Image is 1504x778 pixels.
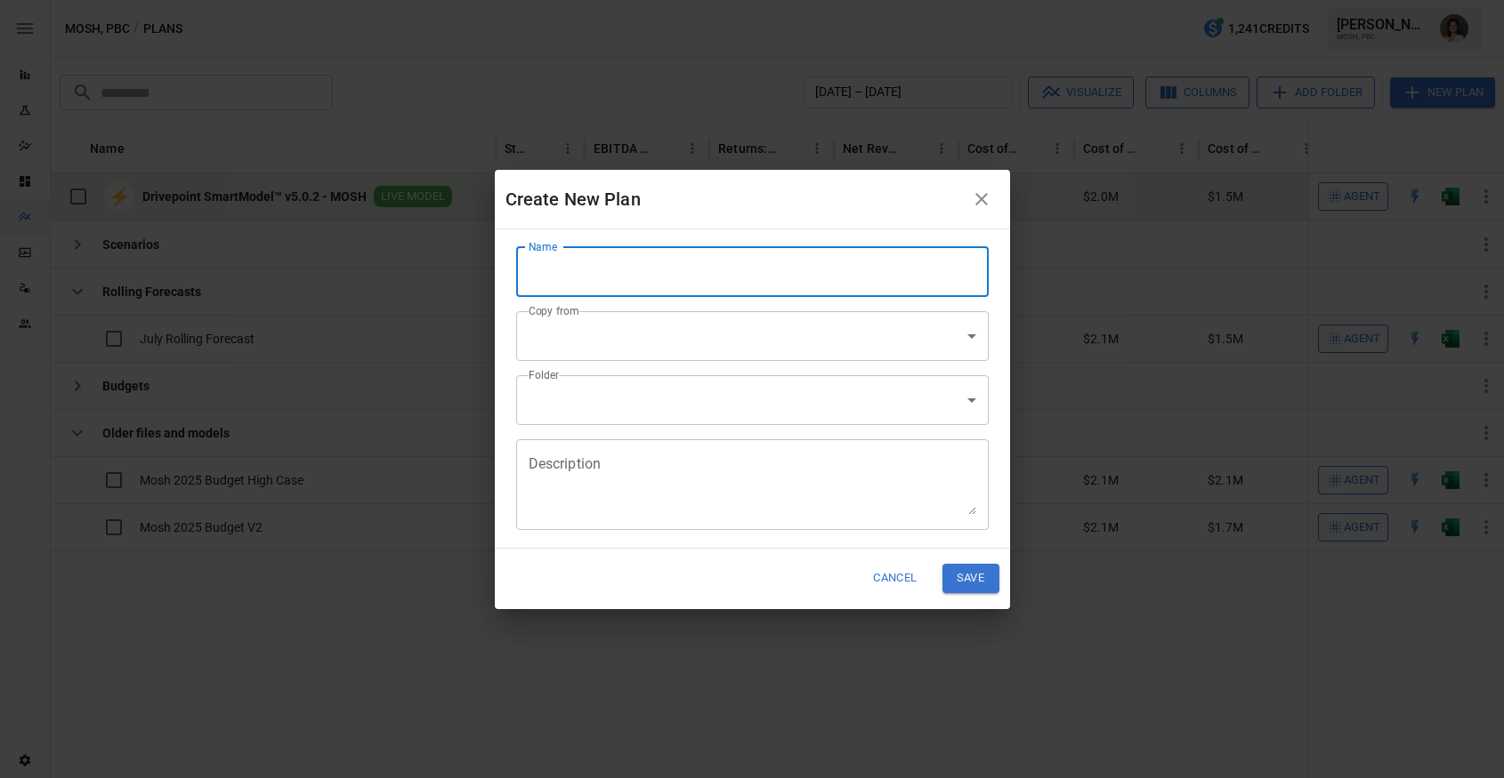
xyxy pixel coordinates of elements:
label: Copy from [529,303,579,318]
div: Create New Plan [505,185,964,213]
label: Folder [529,367,559,382]
button: Cancel [861,564,928,593]
button: Save [942,564,999,593]
label: Name [529,239,557,254]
